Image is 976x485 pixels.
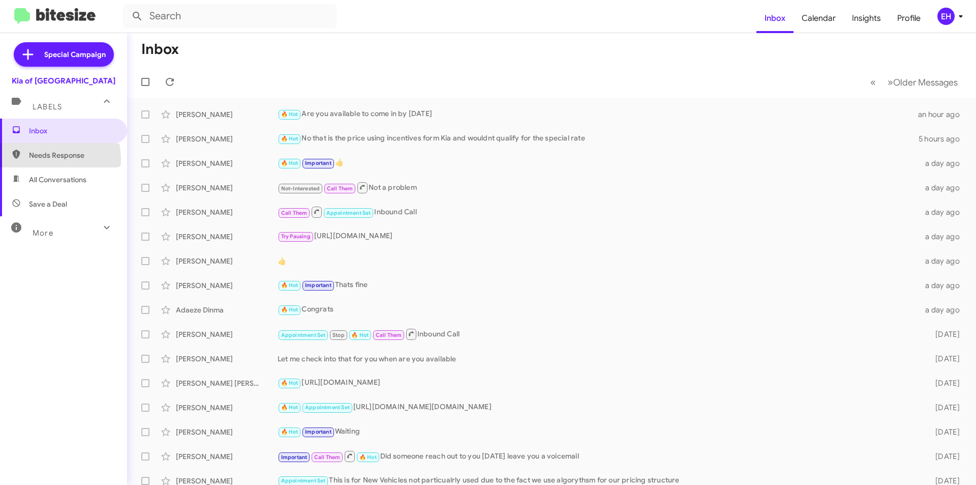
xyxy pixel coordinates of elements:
span: Labels [33,102,62,111]
div: [DATE] [919,427,968,437]
div: [DATE] [919,451,968,462]
button: Next [881,72,964,93]
div: [PERSON_NAME] [176,403,278,413]
div: [PERSON_NAME] [176,207,278,217]
a: Profile [889,4,929,33]
div: Waiting [278,426,919,438]
h1: Inbox [141,41,179,58]
button: EH [929,8,965,25]
div: Not a problem [278,181,919,194]
div: [PERSON_NAME] [176,256,278,266]
div: [PERSON_NAME] [176,232,278,242]
div: a day ago [919,207,968,217]
span: Call Them [281,210,308,216]
span: « [870,76,876,89]
span: Important [305,429,331,435]
nav: Page navigation example [865,72,964,93]
div: EH [937,8,955,25]
div: a day ago [919,158,968,168]
div: an hour ago [918,109,968,120]
div: a day ago [919,280,968,291]
div: [DATE] [919,403,968,413]
div: Adaeze Dinma [176,305,278,315]
div: [PERSON_NAME] [176,158,278,168]
div: a day ago [919,183,968,193]
div: Inbound Call [278,328,919,340]
span: Save a Deal [29,199,67,209]
div: [PERSON_NAME] [176,354,278,364]
div: [URL][DOMAIN_NAME] [278,377,919,389]
span: Important [305,282,331,289]
span: More [33,229,53,238]
span: 🔥 Hot [281,306,298,313]
span: 🔥 Hot [281,380,298,386]
div: a day ago [919,256,968,266]
div: [URL][DOMAIN_NAME][DOMAIN_NAME] [278,402,919,413]
span: » [888,76,893,89]
div: 👍 [278,256,919,266]
a: Calendar [794,4,844,33]
span: Try Pausing [281,233,311,240]
span: 🔥 Hot [281,135,298,142]
span: Call Them [376,332,402,338]
div: [DATE] [919,329,968,339]
div: Did someone reach out to you [DATE] leave you a voicemail [278,450,919,463]
span: Special Campaign [44,49,106,60]
div: [DATE] [919,378,968,388]
span: Appointment Set [281,332,326,338]
div: No that is the price using incentives form Kia and wouldnt qualify for the special rate [278,133,919,145]
div: [PERSON_NAME] [176,183,278,193]
div: [PERSON_NAME] [176,134,278,144]
input: Search [123,4,337,28]
a: Inbox [756,4,794,33]
button: Previous [864,72,882,93]
span: All Conversations [29,175,86,185]
div: [DATE] [919,354,968,364]
span: 🔥 Hot [281,404,298,411]
span: Important [281,454,308,461]
span: 🔥 Hot [281,429,298,435]
span: 🔥 Hot [281,282,298,289]
div: [PERSON_NAME] [176,451,278,462]
div: Are you available to come in by [DATE] [278,108,918,120]
div: Inbound Call [278,206,919,218]
span: Call Them [314,454,341,461]
div: Congrats [278,304,919,316]
div: Thats fine [278,279,919,291]
span: Appointment Set [281,477,326,484]
span: Appointment Set [326,210,371,216]
span: Important [305,160,331,166]
span: 🔥 Hot [351,332,369,338]
div: [PERSON_NAME] [176,280,278,291]
div: Kia of [GEOGRAPHIC_DATA] [12,76,115,86]
span: 🔥 Hot [359,454,377,461]
span: Needs Response [29,150,115,160]
div: [PERSON_NAME] [PERSON_NAME] [176,378,278,388]
a: Special Campaign [14,42,114,67]
div: 5 hours ago [919,134,968,144]
div: [PERSON_NAME] [176,329,278,339]
div: a day ago [919,305,968,315]
div: [PERSON_NAME] [176,427,278,437]
div: [PERSON_NAME] [176,109,278,120]
div: Let me check into that for you when are you available [278,354,919,364]
span: Call Them [327,185,353,192]
span: Not-Interested [281,185,320,192]
span: 🔥 Hot [281,160,298,166]
span: Inbox [29,126,115,136]
span: 🔥 Hot [281,111,298,118]
div: 👍 [278,157,919,169]
span: Appointment Set [305,404,350,411]
div: a day ago [919,232,968,242]
span: Older Messages [893,77,958,88]
span: Stop [332,332,345,338]
div: [URL][DOMAIN_NAME] [278,231,919,242]
a: Insights [844,4,889,33]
